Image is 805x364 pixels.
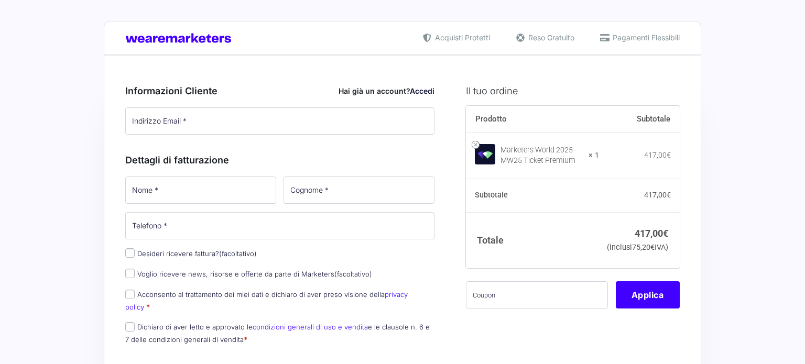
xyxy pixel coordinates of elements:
span: Pagamenti Flessibili [610,32,680,43]
input: Indirizzo Email * [125,107,434,135]
small: (inclusi IVA) [607,243,668,252]
span: € [663,228,668,239]
span: Reso Gratuito [526,32,574,43]
input: Desideri ricevere fattura?(facoltativo) [125,248,135,258]
img: Marketers World 2025 - MW25 Ticket Premium [475,144,495,164]
span: 75,20 [632,243,655,252]
span: € [667,151,671,159]
input: Voglio ricevere news, risorse e offerte da parte di Marketers(facoltativo) [125,269,135,278]
label: Acconsento al trattamento dei miei dati e dichiaro di aver preso visione della [125,290,408,311]
div: Hai già un account? [339,85,434,96]
label: Desideri ricevere fattura? [125,249,257,258]
input: Telefono * [125,212,434,239]
th: Prodotto [466,106,600,133]
th: Subtotale [466,179,600,213]
input: Acconsento al trattamento dei miei dati e dichiaro di aver preso visione dellaprivacy policy [125,290,135,299]
a: condizioni generali di uso e vendita [253,323,368,331]
span: (facoltativo) [334,270,372,278]
label: Voglio ricevere news, risorse e offerte da parte di Marketers [125,270,372,278]
span: € [667,191,671,199]
span: Acquisti Protetti [432,32,490,43]
bdi: 417,00 [644,151,671,159]
th: Totale [466,212,600,268]
h3: Dettagli di fatturazione [125,153,434,167]
a: privacy policy [125,290,408,311]
th: Subtotale [599,106,680,133]
div: Marketers World 2025 - MW25 Ticket Premium [501,145,582,166]
span: € [650,243,655,252]
button: Applica [616,281,680,308]
strong: × 1 [589,150,599,161]
input: Nome * [125,177,276,204]
input: Cognome * [284,177,434,204]
bdi: 417,00 [635,228,668,239]
input: Coupon [466,281,608,308]
input: Dichiaro di aver letto e approvato lecondizioni generali di uso e venditae le clausole n. 6 e 7 d... [125,322,135,332]
span: (facoltativo) [219,249,257,258]
h3: Il tuo ordine [466,84,680,98]
a: Accedi [410,86,434,95]
bdi: 417,00 [644,191,671,199]
h3: Informazioni Cliente [125,84,434,98]
label: Dichiaro di aver letto e approvato le e le clausole n. 6 e 7 delle condizioni generali di vendita [125,323,430,343]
